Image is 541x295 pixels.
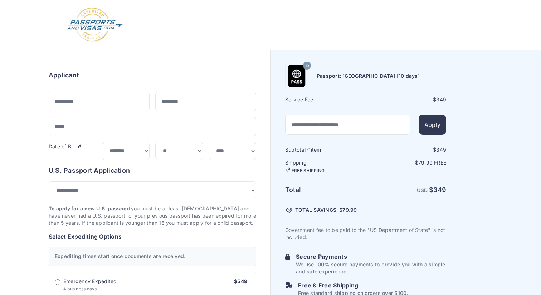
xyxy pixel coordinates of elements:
[292,168,325,173] span: FREE SHIPPING
[49,205,256,227] p: you must be at least [DEMOGRAPHIC_DATA] and have never had a U.S. passport, or your previous pass...
[308,147,311,153] span: 1
[417,187,428,193] span: USD
[234,278,247,284] span: $549
[342,207,357,213] span: 79.99
[67,7,123,43] img: Logo
[298,281,408,290] h6: Free & Free Shipping
[285,146,365,153] h6: Subtotal · item
[418,160,433,166] span: 79.99
[285,185,365,195] h6: Total
[285,227,446,241] p: Government fee to be paid to the "US Department of State" is not included.
[286,65,308,87] img: Product Name
[63,278,117,285] span: Emergency Expedited
[433,186,446,194] span: 349
[429,186,446,194] strong: $
[49,205,131,211] strong: To apply for a new U.S. passport
[366,146,446,153] div: $
[49,143,82,149] label: Date of Birth*
[434,160,446,166] span: Free
[63,286,97,291] span: 4 business days
[296,252,446,261] h6: Secure Payments
[366,96,446,103] div: $
[49,70,79,80] h6: Applicant
[49,232,256,241] h6: Select Expediting Options
[317,72,420,80] h6: Passport: [GEOGRAPHIC_DATA] [10 days]
[49,166,256,176] h6: U.S. Passport Application
[366,159,446,166] p: $
[295,206,336,214] span: TOTAL SAVINGS
[419,115,446,135] button: Apply
[296,261,446,275] p: We use 100% secure payments to provide you with a simple and safe experience.
[285,96,365,103] h6: Service Fee
[49,247,256,266] div: Expediting times start once documents are received.
[339,206,357,214] span: $
[436,96,446,103] span: 349
[305,61,309,71] span: 10
[436,147,446,153] span: 349
[285,159,365,173] h6: Shipping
